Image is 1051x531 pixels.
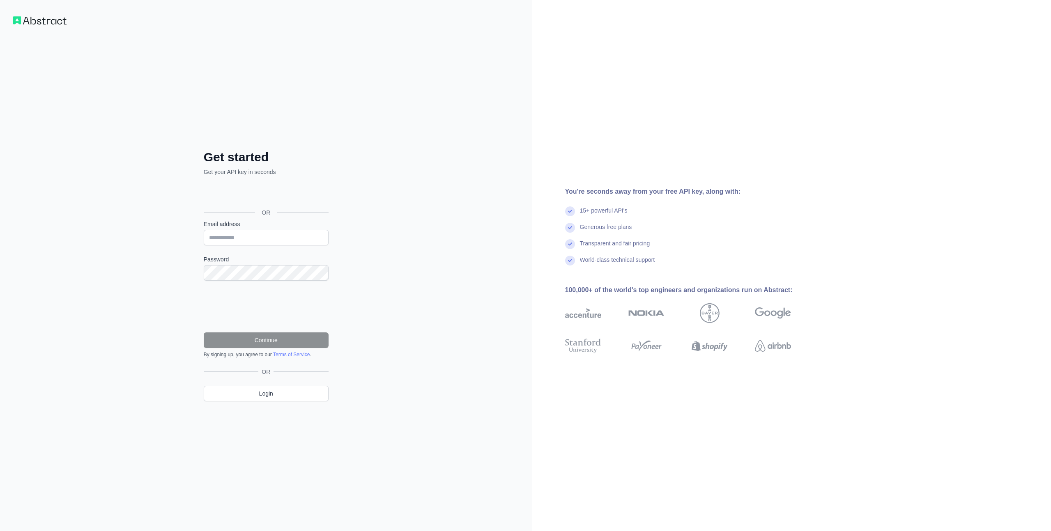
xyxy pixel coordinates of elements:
img: check mark [565,206,575,216]
img: payoneer [628,337,665,355]
h2: Get started [204,150,329,165]
div: By signing up, you agree to our . [204,351,329,358]
img: google [755,303,791,323]
img: check mark [565,256,575,265]
div: Generous free plans [580,223,632,239]
img: check mark [565,223,575,233]
img: Workflow [13,16,67,25]
label: Password [204,255,329,263]
div: 15+ powerful API's [580,206,628,223]
span: OR [255,208,277,217]
img: stanford university [565,337,601,355]
img: bayer [700,303,720,323]
div: You're seconds away from your free API key, along with: [565,187,817,197]
div: 100,000+ of the world's top engineers and organizations run on Abstract: [565,285,817,295]
img: accenture [565,303,601,323]
iframe: reCAPTCHA [204,291,329,323]
img: shopify [692,337,728,355]
label: Email address [204,220,329,228]
div: Transparent and fair pricing [580,239,650,256]
iframe: Sign in with Google Button [200,185,331,203]
div: World-class technical support [580,256,655,272]
img: check mark [565,239,575,249]
button: Continue [204,332,329,348]
span: OR [258,368,274,376]
img: nokia [628,303,665,323]
a: Terms of Service [273,352,310,357]
img: airbnb [755,337,791,355]
p: Get your API key in seconds [204,168,329,176]
a: Login [204,386,329,401]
